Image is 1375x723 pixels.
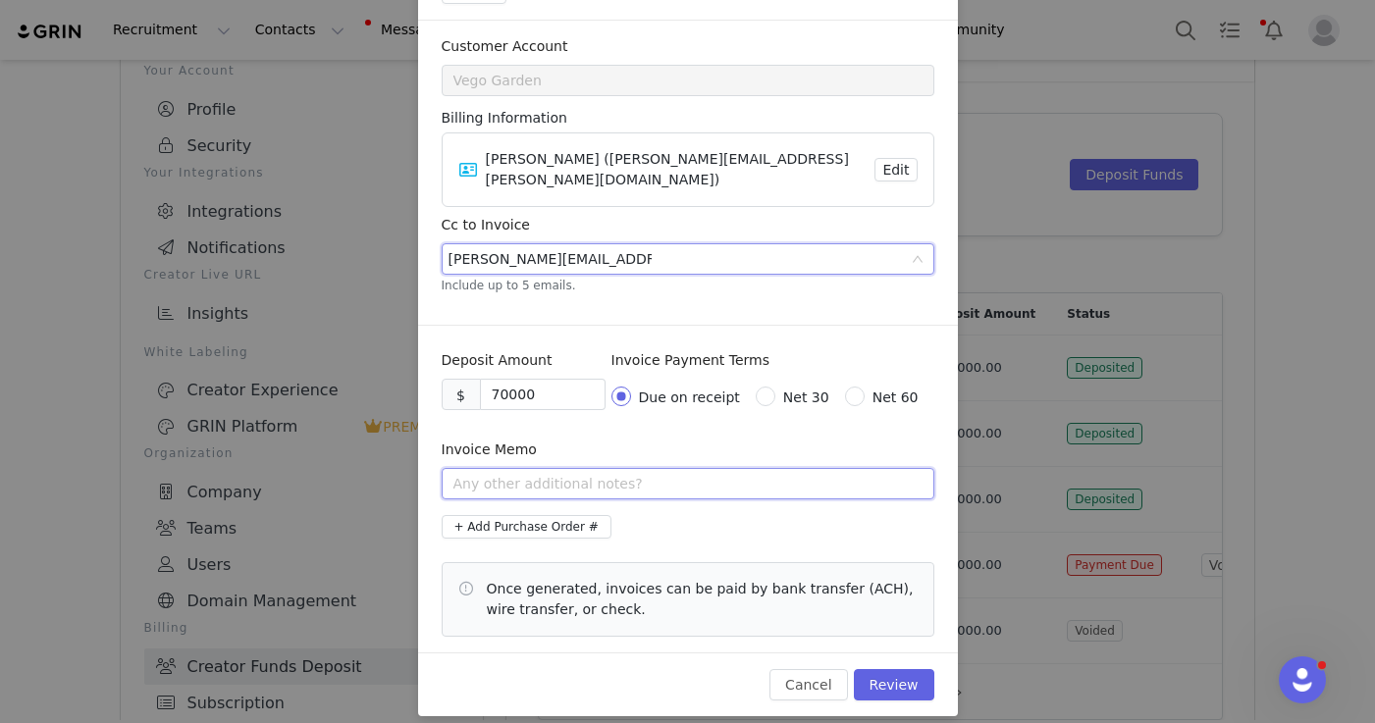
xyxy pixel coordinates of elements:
label: Invoice Memo [442,441,537,457]
label: Customer Account [442,38,568,54]
label: Deposit Amount [442,352,553,368]
label: Cc to Invoice [442,217,530,232]
div: $ [442,379,481,410]
span: Once generated, invoices can be paid by bank transfer (ACH), wire transfer, or check. [487,579,919,620]
i: icon: down [912,253,924,267]
button: Edit [874,158,917,181]
iframe: Intercom live chat [1279,656,1326,703]
h5: Include up to 5 emails. [442,277,934,294]
button: Review [854,669,934,700]
label: Invoice Payment Terms [611,352,769,368]
span: Net 60 [873,389,919,405]
button: Cancel [769,669,847,700]
span: Billing Information [442,108,934,129]
span: Net 30 [783,389,829,405]
span: [PERSON_NAME] ([PERSON_NAME][EMAIL_ADDRESS][PERSON_NAME][DOMAIN_NAME]) [486,151,849,187]
button: + Add Purchase Order # [442,515,611,539]
span: Due on receipt [639,389,740,405]
input: 0.00 [481,380,605,409]
input: Any other additional notes? [442,468,934,499]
